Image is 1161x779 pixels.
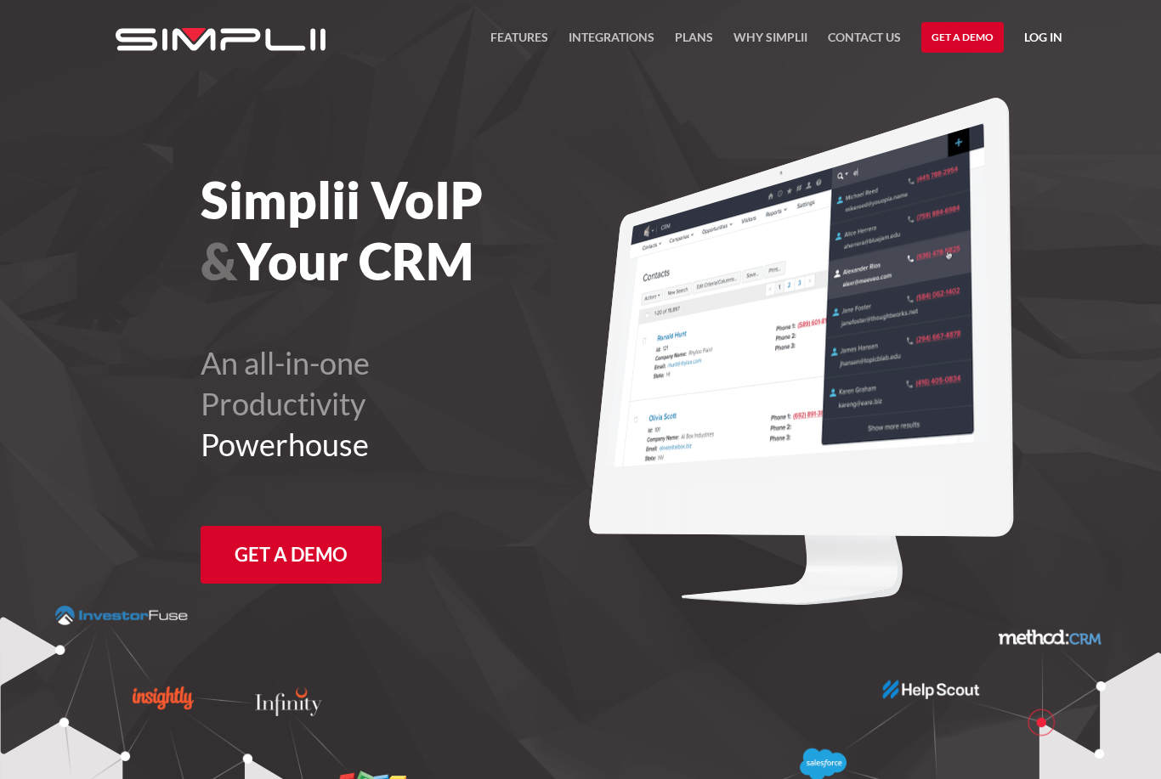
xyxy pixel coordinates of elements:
[490,27,548,58] a: FEATURES
[828,27,901,58] a: Contact US
[1024,27,1062,53] a: Log in
[201,342,674,465] h2: An all-in-one Productivity
[921,22,1004,53] a: Get a Demo
[201,426,369,463] span: Powerhouse
[675,27,713,58] a: Plans
[569,27,654,58] a: Integrations
[116,28,326,51] img: Simplii
[733,27,807,58] a: Why Simplii
[201,526,382,584] a: Get a Demo
[201,230,237,291] span: &
[201,169,674,291] h1: Simplii VoIP Your CRM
